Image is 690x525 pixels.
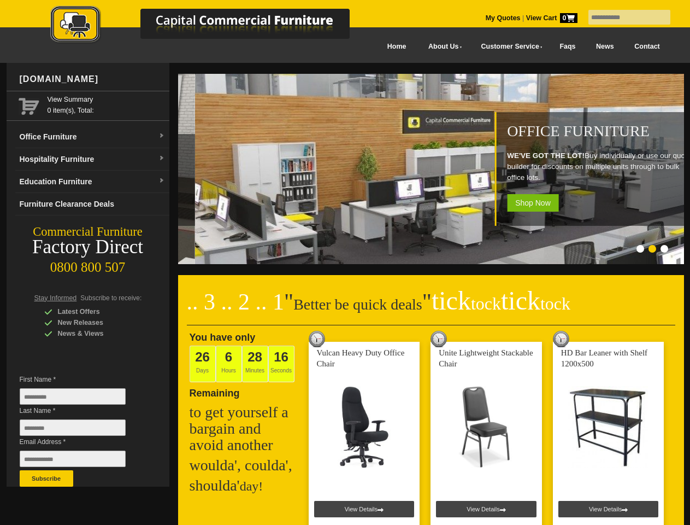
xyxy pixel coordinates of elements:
img: dropdown [158,178,165,184]
img: tick tock deal clock [430,331,447,347]
span: tock [540,294,570,313]
div: [DOMAIN_NAME] [15,63,169,96]
span: Email Address * [20,436,142,447]
span: " [284,289,293,314]
li: Page dot 3 [660,245,668,253]
div: Factory Direct [7,240,169,255]
strong: WE'VE GOT THE LOT! [507,151,585,160]
strong: View Cart [526,14,577,22]
span: tick tick [432,286,570,315]
button: Subscribe [20,470,73,487]
span: Remaining [190,383,240,399]
p: LATEST RANGE SELLING NOW! [1,172,189,183]
img: Capital Commercial Furniture Logo [20,5,403,45]
span: 6 [225,349,232,364]
input: First Name * [20,388,126,405]
a: My Quotes [486,14,521,22]
span: 0 item(s), Total: [48,94,165,114]
li: Page dot 2 [648,245,656,253]
span: .. 3 .. 2 .. 1 [187,289,285,314]
h2: woulda', coulda', [190,457,299,474]
span: Hours [216,346,242,382]
li: Page dot 1 [636,245,644,253]
a: Capital Commercial Furniture Logo [20,5,403,49]
span: Days [190,346,216,382]
span: You have only [190,332,256,343]
a: Office Furnituredropdown [15,126,169,148]
a: Customer Service [469,34,549,59]
a: Hospitality Furnituredropdown [15,148,169,171]
span: tock [471,294,501,313]
div: Commercial Furniture [7,224,169,240]
a: View Summary [48,94,165,105]
a: Education Furnituredropdown [15,171,169,193]
div: New Releases [44,317,148,328]
span: First Name * [20,374,142,385]
span: Stay Informed [34,294,77,302]
span: 28 [247,349,262,364]
div: 0800 800 507 [7,254,169,275]
a: News [586,34,624,59]
a: About Us [416,34,469,59]
span: Shop Now [507,194,559,212]
img: dropdown [158,133,165,139]
a: Furniture Clearance Deals [15,193,169,215]
h2: to get yourself a bargain and avoid another [190,404,299,453]
h2: Better be quick deals [187,293,675,325]
span: " [422,289,570,314]
span: 0 [560,13,577,23]
img: dropdown [158,155,165,162]
div: News & Views [44,328,148,339]
a: Contact [624,34,670,59]
span: day! [240,479,263,493]
span: Last Name * [20,405,142,416]
img: tick tock deal clock [309,331,325,347]
img: tick tock deal clock [553,331,569,347]
span: Seconds [268,346,294,382]
input: Last Name * [20,419,126,436]
span: Subscribe to receive: [80,294,141,302]
span: 26 [195,349,210,364]
div: Latest Offers [44,306,148,317]
span: Minutes [242,346,268,382]
a: Faqs [550,34,586,59]
a: View Cart0 [524,14,577,22]
h2: Education [1,145,189,161]
input: Email Address * [20,451,126,467]
h2: shoulda' [190,477,299,494]
span: 16 [274,349,288,364]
